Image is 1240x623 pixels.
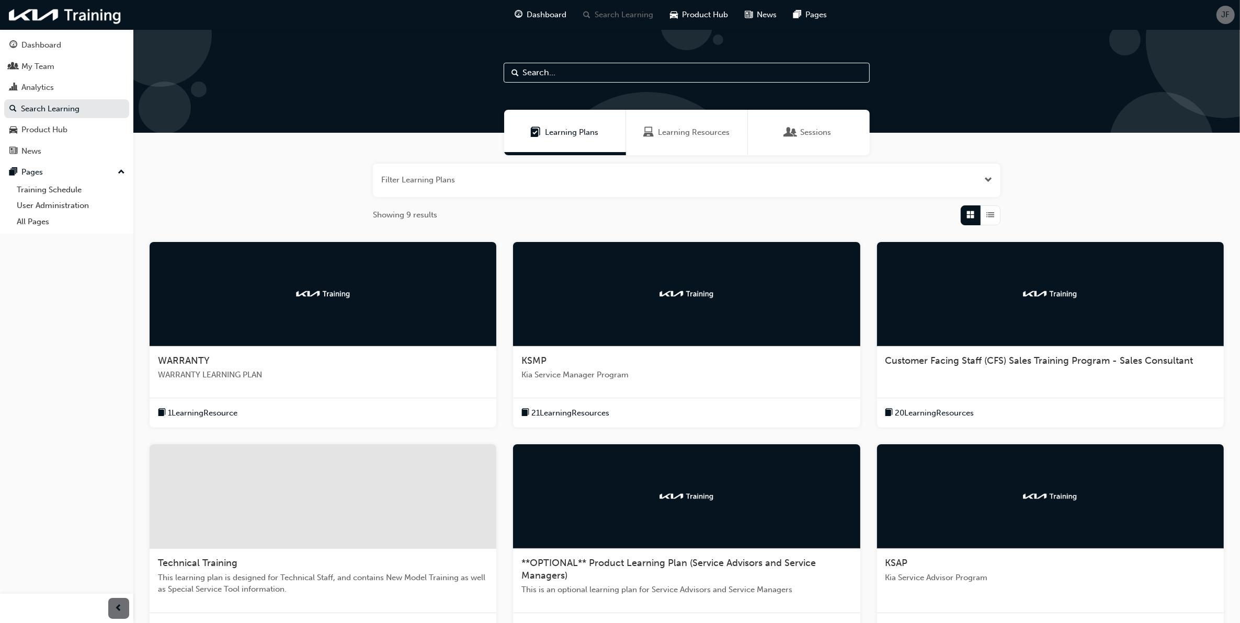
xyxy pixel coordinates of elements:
span: Sessions [801,126,832,139]
a: kia-trainingKSMPKia Service Manager Programbook-icon21LearningResources [513,242,860,428]
span: Showing 9 results [373,209,437,221]
span: 20 Learning Resources [895,407,974,419]
a: Dashboard [4,36,129,55]
span: pages-icon [9,168,17,177]
span: book-icon [158,407,166,420]
img: kia-training [1021,289,1079,299]
span: JF [1222,9,1230,21]
span: Dashboard [527,9,567,21]
a: Search Learning [4,99,129,119]
span: List [987,209,995,221]
span: guage-icon [9,41,17,50]
a: My Team [4,57,129,76]
a: SessionsSessions [748,110,870,155]
span: Product Hub [682,9,729,21]
button: JF [1216,6,1235,24]
span: search-icon [584,8,591,21]
span: Search Learning [595,9,654,21]
span: Learning Resources [658,126,730,139]
a: pages-iconPages [786,4,836,26]
input: Search... [504,63,870,83]
img: kia-training [294,289,352,299]
button: book-icon1LearningResource [158,407,237,420]
span: Kia Service Manager Program [521,369,851,381]
span: 1 Learning Resource [168,407,237,419]
a: Training Schedule [13,182,129,198]
div: News [21,145,41,157]
img: kia-training [658,289,715,299]
span: Learning Resources [643,126,654,139]
span: Kia Service Advisor Program [885,572,1215,584]
span: 21 Learning Resources [531,407,609,419]
span: pages-icon [794,8,802,21]
a: Analytics [4,78,129,97]
button: Pages [4,163,129,182]
span: This is an optional learning plan for Service Advisors and Service Managers [521,584,851,596]
div: Analytics [21,82,54,94]
button: Open the filter [984,174,992,186]
span: book-icon [885,407,893,420]
div: Dashboard [21,39,61,51]
a: car-iconProduct Hub [662,4,737,26]
a: kia-trainingWARRANTYWARRANTY LEARNING PLANbook-icon1LearningResource [150,242,496,428]
span: Pages [806,9,827,21]
div: Product Hub [21,124,67,136]
span: Search [511,67,519,79]
img: kia-training [1021,491,1079,502]
span: car-icon [670,8,678,21]
span: WARRANTY LEARNING PLAN [158,369,488,381]
span: news-icon [9,147,17,156]
a: Product Hub [4,120,129,140]
a: User Administration [13,198,129,214]
span: Customer Facing Staff (CFS) Sales Training Program - Sales Consultant [885,355,1193,366]
span: KSAP [885,557,908,569]
span: book-icon [521,407,529,420]
span: **OPTIONAL** Product Learning Plan (Service Advisors and Service Managers) [521,557,816,581]
span: guage-icon [515,8,523,21]
a: guage-iconDashboard [507,4,575,26]
span: This learning plan is designed for Technical Staff, and contains New Model Training as well as Sp... [158,572,488,595]
button: book-icon21LearningResources [521,407,609,420]
span: Learning Plans [531,126,541,139]
div: My Team [21,61,54,73]
span: car-icon [9,125,17,135]
button: book-icon20LearningResources [885,407,974,420]
span: prev-icon [115,602,123,615]
button: DashboardMy TeamAnalyticsSearch LearningProduct HubNews [4,33,129,163]
span: news-icon [745,8,753,21]
span: WARRANTY [158,355,210,366]
span: KSMP [521,355,547,366]
span: Learning Plans [545,126,599,139]
span: Technical Training [158,557,237,569]
a: Learning ResourcesLearning Resources [626,110,748,155]
span: up-icon [118,166,125,179]
a: search-iconSearch Learning [575,4,662,26]
span: News [757,9,777,21]
span: Grid [967,209,975,221]
img: kia-training [658,491,715,502]
a: news-iconNews [737,4,786,26]
a: kia-trainingCustomer Facing Staff (CFS) Sales Training Program - Sales Consultantbook-icon20Learn... [877,242,1224,428]
div: Pages [21,166,43,178]
span: chart-icon [9,83,17,93]
a: All Pages [13,214,129,230]
span: Sessions [786,126,797,139]
img: kia-training [5,4,126,26]
a: Learning PlansLearning Plans [504,110,626,155]
a: News [4,142,129,161]
span: search-icon [9,105,17,114]
span: people-icon [9,62,17,72]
